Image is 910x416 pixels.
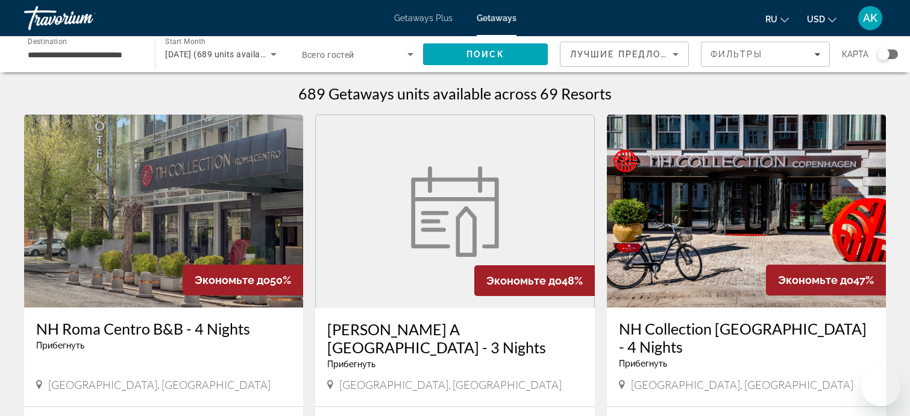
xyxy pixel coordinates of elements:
span: Экономьте до [778,274,853,286]
a: NH Collection [GEOGRAPHIC_DATA] - 4 Nights [619,320,874,356]
div: 50% [183,265,303,295]
span: Лучшие предложения [570,49,698,59]
span: ru [765,14,777,24]
div: 47% [766,265,886,295]
a: Travorium [24,2,145,34]
span: [GEOGRAPHIC_DATA], [GEOGRAPHIC_DATA] [339,378,562,391]
button: Search [423,43,548,65]
iframe: Кнопка запуска окна обмена сообщениями [862,368,900,406]
a: Torre Melina A Gran Melia Hotel - 3 Nights [315,115,594,308]
span: Экономьте до [195,274,270,286]
a: Getaways Plus [394,13,453,23]
a: Getaways [477,13,516,23]
span: Прибегнуть [619,359,667,368]
span: [GEOGRAPHIC_DATA], [GEOGRAPHIC_DATA] [48,378,271,391]
button: User Menu [855,5,886,31]
span: [DATE] (689 units available) [165,49,275,59]
div: 48% [474,265,595,296]
button: Change language [765,10,789,28]
span: Фильтры [711,49,762,59]
img: NH Roma Centro B&B - 4 Nights [24,115,303,307]
span: Всего гостей [302,50,354,60]
span: Поиск [466,49,504,59]
span: Прибегнуть [327,359,375,369]
span: карта [842,46,868,63]
span: Прибегнуть [36,341,84,350]
span: Start Month [165,37,206,46]
img: Torre Melina A Gran Melia Hotel - 3 Nights [404,166,506,257]
img: NH Collection Copenhagen - 4 Nights [607,115,886,307]
a: NH Roma Centro B&B - 4 Nights [36,320,291,338]
mat-select: Sort by [570,47,679,61]
button: Filters [701,42,830,67]
span: Экономьте до [486,274,562,287]
span: [GEOGRAPHIC_DATA], [GEOGRAPHIC_DATA] [631,378,853,391]
a: [PERSON_NAME] A [GEOGRAPHIC_DATA] - 3 Nights [327,320,582,356]
h1: 689 Getaways units available across 69 Resorts [298,84,612,102]
input: Select destination [28,48,139,62]
span: AK [863,12,877,24]
span: Destination [28,37,67,45]
span: USD [807,14,825,24]
button: Change currency [807,10,836,28]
